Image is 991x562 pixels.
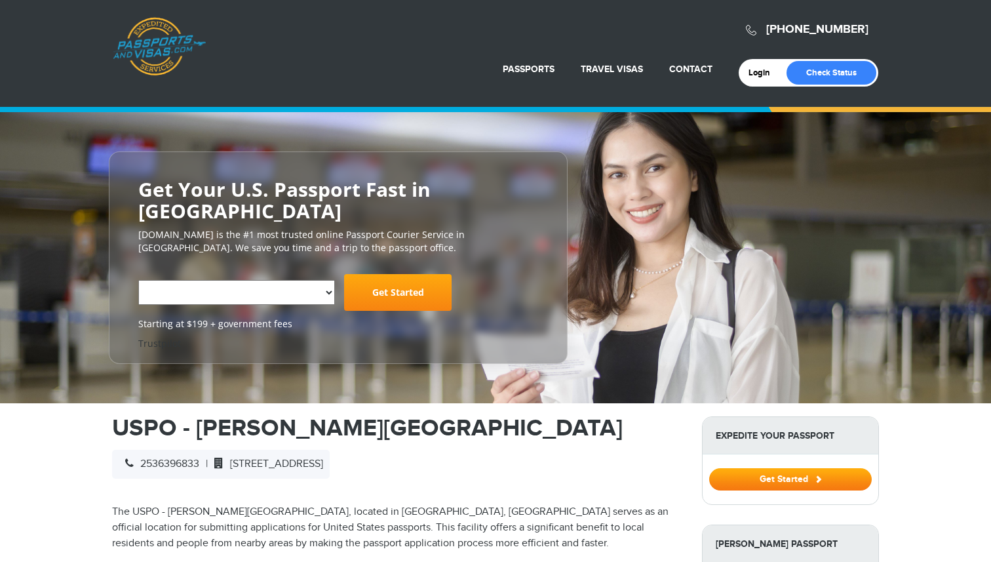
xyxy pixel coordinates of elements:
p: The USPO - [PERSON_NAME][GEOGRAPHIC_DATA], located in [GEOGRAPHIC_DATA], [GEOGRAPHIC_DATA] serves... [112,504,682,552]
a: Get Started [709,473,872,484]
strong: Expedite Your Passport [703,417,878,454]
span: 2536396833 [119,458,199,470]
a: [PHONE_NUMBER] [766,22,868,37]
a: Check Status [787,61,876,85]
a: Get Started [344,274,452,311]
p: [DOMAIN_NAME] is the #1 most trusted online Passport Courier Service in [GEOGRAPHIC_DATA]. We sav... [138,228,538,254]
span: [STREET_ADDRESS] [208,458,323,470]
a: Login [748,68,779,78]
a: Passports & [DOMAIN_NAME] [113,17,206,76]
span: Starting at $199 + government fees [138,317,538,331]
a: Passports [503,64,554,75]
a: Contact [669,64,712,75]
h2: Get Your U.S. Passport Fast in [GEOGRAPHIC_DATA] [138,178,538,222]
button: Get Started [709,468,872,491]
h1: USPO - [PERSON_NAME][GEOGRAPHIC_DATA] [112,416,682,440]
a: Travel Visas [581,64,643,75]
div: | [112,450,330,479]
a: Trustpilot [138,337,181,350]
